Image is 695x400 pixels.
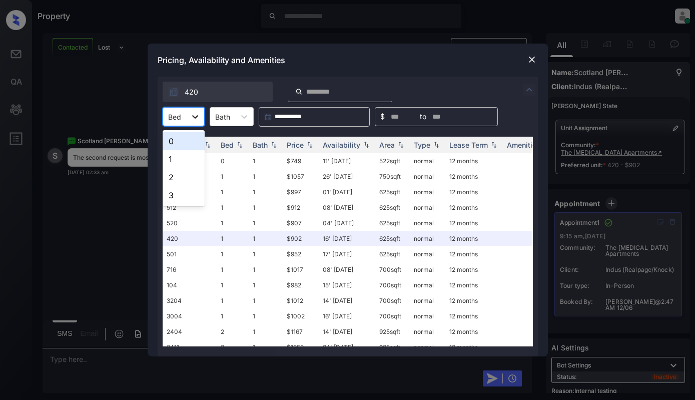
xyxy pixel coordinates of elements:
[319,169,375,184] td: 26' [DATE]
[169,87,179,97] img: icon-zuma
[319,277,375,293] td: 15' [DATE]
[375,200,410,215] td: 625 sqft
[410,215,445,231] td: normal
[445,153,503,169] td: 12 months
[319,339,375,355] td: 24' [DATE]
[375,169,410,184] td: 750 sqft
[375,215,410,231] td: 625 sqft
[163,200,217,215] td: 512
[217,262,249,277] td: 1
[375,324,410,339] td: 925 sqft
[217,153,249,169] td: 0
[375,293,410,308] td: 700 sqft
[323,141,360,149] div: Availability
[445,200,503,215] td: 12 months
[249,293,283,308] td: 1
[217,339,249,355] td: 2
[523,84,535,96] img: icon-zuma
[283,246,319,262] td: $952
[375,231,410,246] td: 625 sqft
[249,324,283,339] td: 1
[319,262,375,277] td: 08' [DATE]
[431,142,441,149] img: sorting
[249,200,283,215] td: 1
[319,308,375,324] td: 16' [DATE]
[163,293,217,308] td: 3204
[375,246,410,262] td: 625 sqft
[269,142,279,149] img: sorting
[396,142,406,149] img: sorting
[449,141,488,149] div: Lease Term
[319,153,375,169] td: 11' [DATE]
[410,231,445,246] td: normal
[445,231,503,246] td: 12 months
[217,215,249,231] td: 1
[163,324,217,339] td: 2404
[235,142,245,149] img: sorting
[287,141,304,149] div: Price
[217,246,249,262] td: 1
[217,293,249,308] td: 1
[163,150,205,168] div: 1
[249,184,283,200] td: 1
[249,339,283,355] td: 1
[379,141,395,149] div: Area
[217,169,249,184] td: 1
[163,262,217,277] td: 716
[445,308,503,324] td: 12 months
[283,339,319,355] td: $1252
[163,339,217,355] td: 2411
[283,324,319,339] td: $1167
[163,215,217,231] td: 520
[249,308,283,324] td: 1
[163,308,217,324] td: 3004
[163,132,205,150] div: 0
[410,277,445,293] td: normal
[410,169,445,184] td: normal
[445,277,503,293] td: 12 months
[410,293,445,308] td: normal
[445,262,503,277] td: 12 months
[163,168,205,186] div: 2
[319,324,375,339] td: 14' [DATE]
[253,141,268,149] div: Bath
[283,262,319,277] td: $1017
[361,142,371,149] img: sorting
[445,293,503,308] td: 12 months
[414,141,430,149] div: Type
[283,231,319,246] td: $902
[163,186,205,204] div: 3
[410,153,445,169] td: normal
[283,153,319,169] td: $749
[249,169,283,184] td: 1
[217,231,249,246] td: 1
[319,200,375,215] td: 08' [DATE]
[217,324,249,339] td: 2
[375,308,410,324] td: 700 sqft
[217,308,249,324] td: 1
[295,87,303,96] img: icon-zuma
[185,87,198,98] span: 420
[249,215,283,231] td: 1
[319,215,375,231] td: 04' [DATE]
[283,215,319,231] td: $907
[305,142,315,149] img: sorting
[249,231,283,246] td: 1
[410,200,445,215] td: normal
[249,246,283,262] td: 1
[375,153,410,169] td: 522 sqft
[217,184,249,200] td: 1
[319,246,375,262] td: 17' [DATE]
[445,324,503,339] td: 12 months
[375,277,410,293] td: 700 sqft
[319,293,375,308] td: 14' [DATE]
[163,277,217,293] td: 104
[410,308,445,324] td: normal
[445,246,503,262] td: 12 months
[249,262,283,277] td: 1
[410,262,445,277] td: normal
[375,262,410,277] td: 700 sqft
[283,293,319,308] td: $1012
[410,339,445,355] td: normal
[283,169,319,184] td: $1057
